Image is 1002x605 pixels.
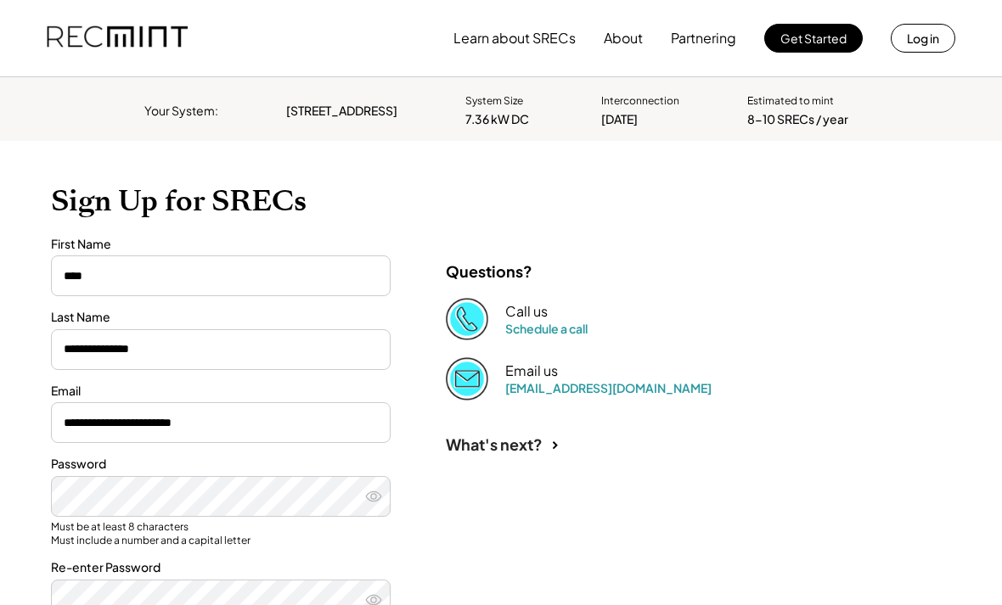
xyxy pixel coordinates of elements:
img: Email%202%403x.png [446,357,488,400]
a: Schedule a call [505,321,588,336]
div: Re-enter Password [51,559,391,576]
h1: Sign Up for SRECs [51,183,951,219]
div: Last Name [51,309,391,326]
button: Learn about SRECs [453,21,576,55]
div: What's next? [446,434,543,454]
div: [STREET_ADDRESS] [286,103,397,120]
div: Your System: [144,103,218,120]
img: recmint-logotype%403x.png [47,9,188,67]
div: Email us [505,362,558,380]
div: Email [51,383,391,400]
div: [DATE] [601,111,638,128]
div: Call us [505,303,548,321]
button: About [604,21,643,55]
img: Phone%20copy%403x.png [446,298,488,340]
button: Get Started [764,24,863,53]
a: [EMAIL_ADDRESS][DOMAIN_NAME] [505,380,712,395]
div: 7.36 kW DC [465,111,529,128]
div: Must be at least 8 characters Must include a number and a capital letter [51,520,391,546]
div: Questions? [446,261,532,281]
div: System Size [465,94,523,109]
button: Log in [891,24,955,53]
div: First Name [51,236,391,253]
div: Estimated to mint [747,94,834,109]
button: Partnering [671,21,736,55]
div: 8-10 SRECs / year [747,111,848,128]
div: Password [51,456,391,473]
div: Interconnection [601,94,679,109]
